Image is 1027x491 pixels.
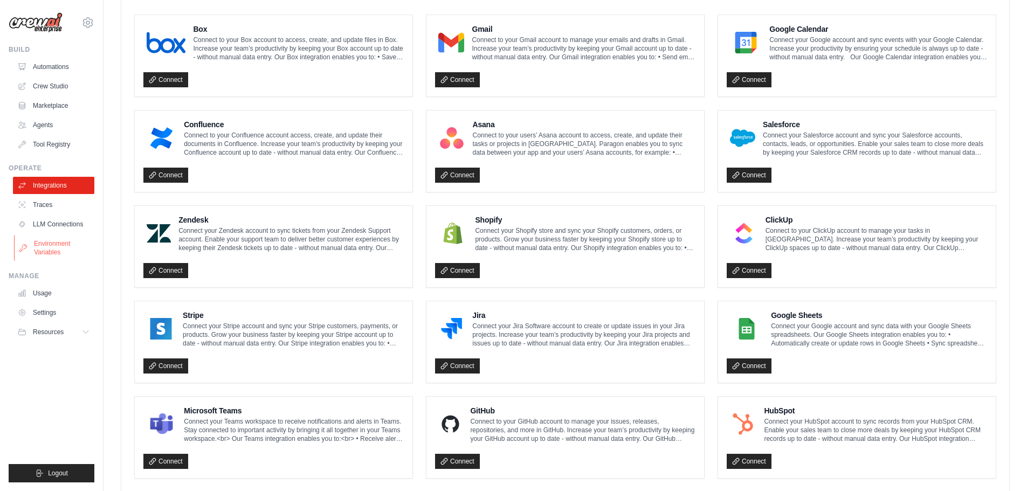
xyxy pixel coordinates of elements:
p: Connect your Google account and sync events with your Google Calendar. Increase your productivity... [769,36,987,61]
a: Connect [435,358,480,374]
a: Connect [143,454,188,469]
img: Google Sheets Logo [730,318,763,340]
h4: Stripe [183,310,404,321]
a: Connect [143,72,188,87]
button: Logout [9,464,94,482]
img: Google Calendar Logo [730,32,762,53]
a: Connect [435,168,480,183]
a: Traces [13,196,94,213]
a: Settings [13,304,94,321]
p: Connect your Salesforce account and sync your Salesforce accounts, contacts, leads, or opportunit... [763,131,987,157]
h4: Confluence [184,119,404,130]
h4: Shopify [475,215,695,225]
p: Connect to your GitHub account to manage your issues, releases, repositories, and more in GitHub.... [470,417,695,443]
h4: Microsoft Teams [184,405,404,416]
div: Build [9,45,94,54]
img: Salesforce Logo [730,127,755,149]
span: Logout [48,469,68,478]
p: Connect to your Confluence account access, create, and update their documents in Confluence. Incr... [184,131,404,157]
a: Automations [13,58,94,75]
h4: Salesforce [763,119,987,130]
img: Zendesk Logo [147,223,171,244]
a: Connect [143,358,188,374]
p: Connect your HubSpot account to sync records from your HubSpot CRM. Enable your sales team to clo... [764,417,987,443]
p: Connect your Jira Software account to create or update issues in your Jira projects. Increase you... [472,322,695,348]
p: Connect your Shopify store and sync your Shopify customers, orders, or products. Grow your busine... [475,226,695,252]
div: Operate [9,164,94,172]
img: GitHub Logo [438,413,463,435]
img: Jira Logo [438,318,465,340]
a: Marketplace [13,97,94,114]
a: Crew Studio [13,78,94,95]
a: Connect [435,72,480,87]
h4: HubSpot [764,405,987,416]
div: Manage [9,272,94,280]
h4: Gmail [472,24,695,34]
p: Connect to your users’ Asana account to access, create, and update their tasks or projects in [GE... [473,131,695,157]
p: Connect your Teams workspace to receive notifications and alerts in Teams. Stay connected to impo... [184,417,404,443]
button: Resources [13,323,94,341]
a: Connect [435,454,480,469]
h4: Zendesk [178,215,404,225]
a: Environment Variables [14,235,95,261]
p: Connect your Google account and sync data with your Google Sheets spreadsheets. Our Google Sheets... [771,322,987,348]
p: Connect to your Gmail account to manage your emails and drafts in Gmail. Increase your team’s pro... [472,36,695,61]
h4: GitHub [470,405,695,416]
h4: Box [193,24,404,34]
img: Stripe Logo [147,318,175,340]
img: Gmail Logo [438,32,464,53]
img: ClickUp Logo [730,223,758,244]
h4: Jira [472,310,695,321]
img: Logo [9,12,63,33]
a: Agents [13,116,94,134]
h4: Google Calendar [769,24,987,34]
h4: ClickUp [766,215,987,225]
a: Tool Registry [13,136,94,153]
a: Connect [727,263,771,278]
img: Box Logo [147,32,185,53]
p: Connect to your ClickUp account to manage your tasks in [GEOGRAPHIC_DATA]. Increase your team’s p... [766,226,987,252]
a: Connect [435,263,480,278]
img: Asana Logo [438,127,465,149]
p: Connect your Stripe account and sync your Stripe customers, payments, or products. Grow your busi... [183,322,404,348]
img: Confluence Logo [147,127,176,149]
p: Connect to your Box account to access, create, and update files in Box. Increase your team’s prod... [193,36,404,61]
img: Shopify Logo [438,223,467,244]
a: Connect [727,168,771,183]
p: Connect your Zendesk account to sync tickets from your Zendesk Support account. Enable your suppo... [178,226,404,252]
a: Integrations [13,177,94,194]
h4: Google Sheets [771,310,987,321]
a: Connect [727,454,771,469]
h4: Asana [473,119,695,130]
span: Resources [33,328,64,336]
a: LLM Connections [13,216,94,233]
a: Connect [143,263,188,278]
a: Connect [727,72,771,87]
img: HubSpot Logo [730,413,756,435]
a: Usage [13,285,94,302]
a: Connect [727,358,771,374]
img: Microsoft Teams Logo [147,413,176,435]
a: Connect [143,168,188,183]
